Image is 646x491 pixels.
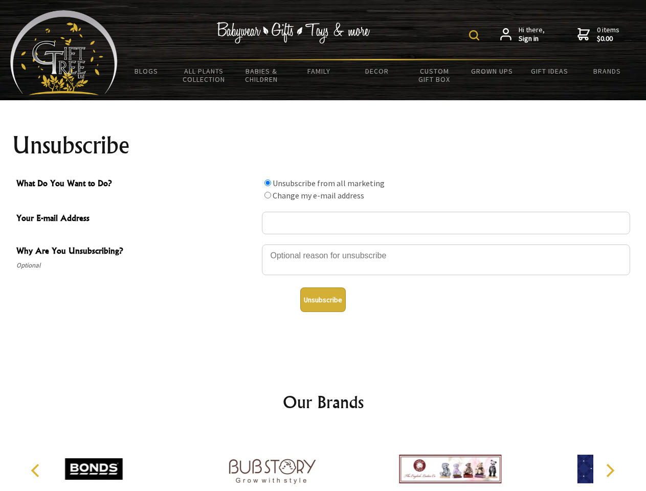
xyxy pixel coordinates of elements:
img: Babywear - Gifts - Toys & more [217,22,370,43]
label: Unsubscribe from all marketing [273,178,385,188]
a: Family [291,60,348,82]
button: Previous [26,459,48,482]
span: Optional [16,259,257,272]
button: Unsubscribe [300,287,346,312]
a: 0 items$0.00 [577,26,619,43]
a: All Plants Collection [175,60,233,90]
a: BLOGS [118,60,175,82]
textarea: Why Are You Unsubscribing? [262,244,630,275]
span: 0 items [597,25,619,43]
input: What Do You Want to Do? [264,192,271,198]
img: Babyware - Gifts - Toys and more... [10,10,118,95]
input: What Do You Want to Do? [264,180,271,186]
span: Your E-mail Address [16,212,257,227]
input: Your E-mail Address [262,212,630,234]
h1: Unsubscribe [12,133,634,158]
a: Babies & Children [233,60,291,90]
strong: Sign in [519,34,545,43]
img: product search [469,30,479,40]
span: What Do You Want to Do? [16,177,257,192]
a: Grown Ups [463,60,521,82]
a: Brands [578,60,636,82]
a: Gift Ideas [521,60,578,82]
span: Hi there, [519,26,545,43]
label: Change my e-mail address [273,190,364,200]
strong: $0.00 [597,34,619,43]
button: Next [598,459,621,482]
h2: Our Brands [20,390,626,414]
span: Why Are You Unsubscribing? [16,244,257,259]
a: Custom Gift Box [406,60,463,90]
a: Decor [348,60,406,82]
a: Hi there,Sign in [500,26,545,43]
